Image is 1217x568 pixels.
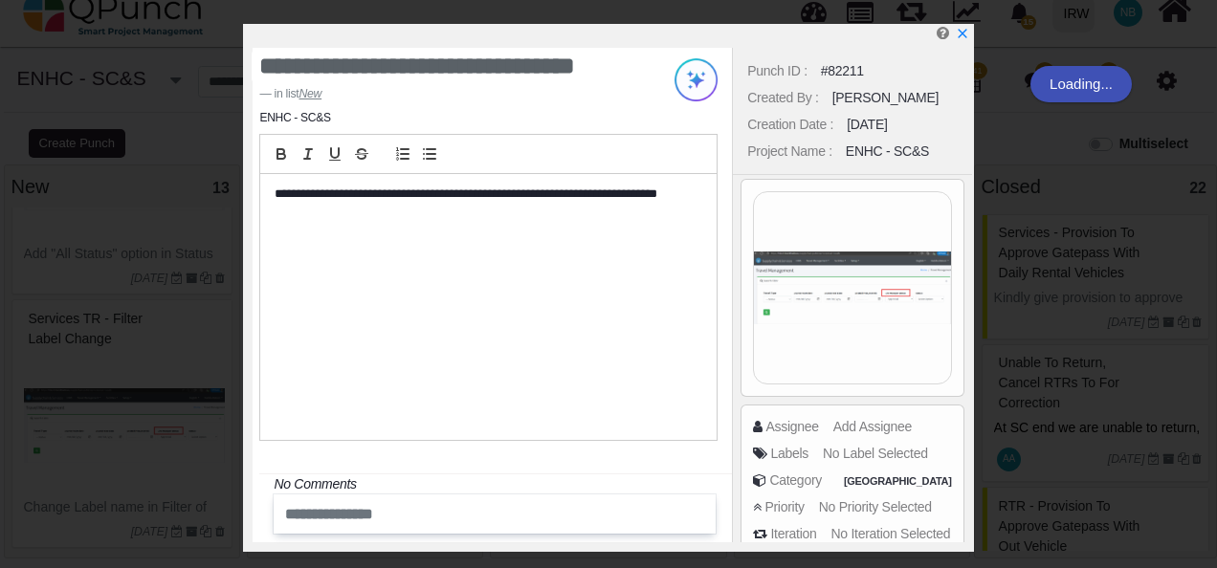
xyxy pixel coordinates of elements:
[259,109,330,126] li: ENHC - SC&S
[956,26,969,41] a: x
[274,476,356,492] i: No Comments
[1030,66,1132,102] div: Loading...
[937,26,949,40] i: Edit Punch
[956,27,969,40] svg: x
